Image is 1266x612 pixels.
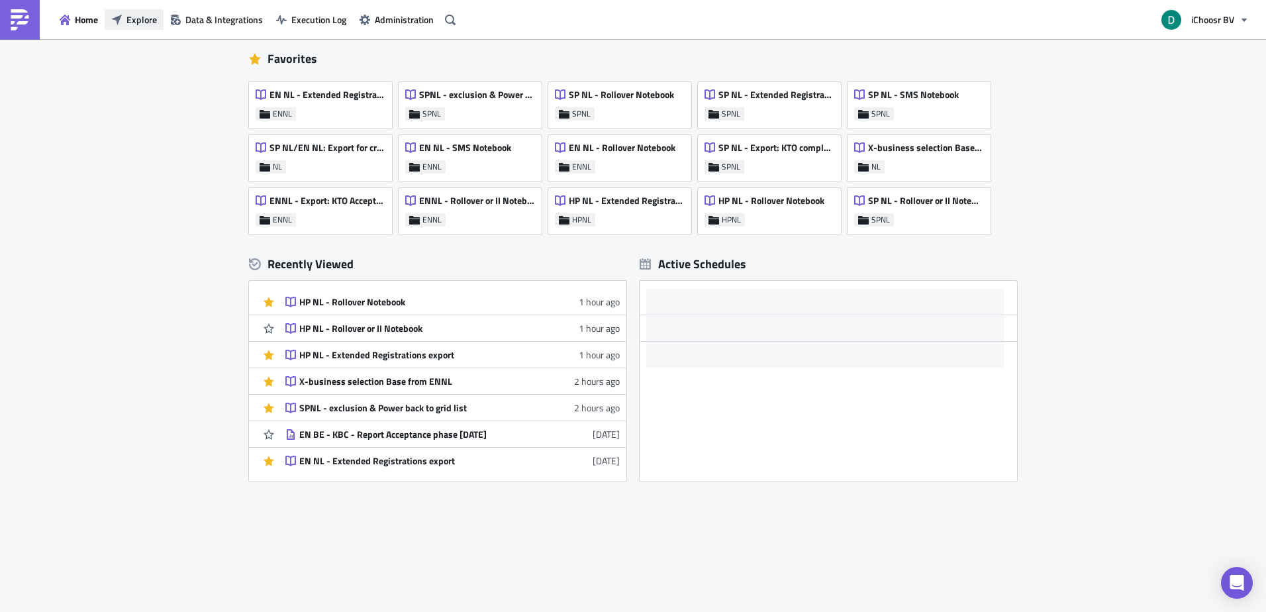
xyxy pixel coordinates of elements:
span: Data & Integrations [185,13,263,26]
div: SPNL - exclusion & Power back to grid list [299,402,531,414]
span: HP NL - Rollover Notebook [718,195,824,207]
span: SPNL [572,109,591,119]
span: SP NL - SMS Notebook [868,89,959,101]
time: 2025-08-11T12:10:36Z [579,321,620,335]
span: NL [871,162,881,172]
span: EN NL - SMS Notebook [419,142,511,154]
span: ENNL [422,162,442,172]
div: Recently Viewed [249,254,626,274]
span: Execution Log [291,13,346,26]
time: 2025-08-07T15:12:00Z [593,427,620,441]
a: ENNL - Export: KTO Accepted #4000 for VEHENNL [249,181,399,234]
time: 2025-08-11T12:02:27Z [574,374,620,388]
span: Administration [375,13,434,26]
span: ENNL [422,215,442,225]
div: Active Schedules [640,256,746,272]
span: EN NL - Extended Registrations export [269,89,385,101]
span: SPNL [722,162,740,172]
time: 2025-08-11T12:16:50Z [579,295,620,309]
a: EN NL - Extended Registrations exportENNL [249,76,399,128]
span: SPNL [871,109,890,119]
a: SPNL - exclusion & Power back to grid listSPNL [399,76,548,128]
div: HP NL - Rollover Notebook [299,296,531,308]
a: SP NL - SMS NotebookSPNL [848,76,997,128]
span: ENNL [273,109,292,119]
button: iChoosr BV [1153,5,1256,34]
button: Explore [105,9,164,30]
a: HP NL - Rollover Notebook1 hour ago [285,289,620,315]
span: ENNL [273,215,292,225]
button: Execution Log [269,9,353,30]
span: Home [75,13,98,26]
a: SP NL - Extended Registrations exportSPNL [698,76,848,128]
time: 2025-08-11T12:10:11Z [579,348,620,362]
div: HP NL - Extended Registrations export [299,349,531,361]
span: SPNL [871,215,890,225]
span: HP NL - Extended Registrations export [569,195,684,207]
img: Avatar [1160,9,1183,31]
div: Open Intercom Messenger [1221,567,1253,599]
span: SPNL [722,109,740,119]
span: HPNL [572,215,591,225]
a: X-business selection Base from ENNLNL [848,128,997,181]
div: Favorites [249,49,1017,69]
span: HPNL [722,215,741,225]
time: 2025-08-11T12:00:44Z [574,401,620,415]
button: Data & Integrations [164,9,269,30]
div: X-business selection Base from ENNL [299,376,531,387]
span: X-business selection Base from ENNL [868,142,983,154]
a: SP NL - Export: KTO completed/declined #4000 for VEHSPNL [698,128,848,181]
a: EN NL - SMS NotebookENNL [399,128,548,181]
a: X-business selection Base from ENNL2 hours ago [285,368,620,394]
div: EN BE - KBC - Report Acceptance phase [DATE] [299,429,531,440]
a: HP NL - Rollover NotebookHPNL [698,181,848,234]
a: EN BE - KBC - Report Acceptance phase [DATE][DATE] [285,421,620,447]
a: SPNL - exclusion & Power back to grid list2 hours ago [285,395,620,421]
span: SP NL - Rollover Notebook [569,89,674,101]
span: ENNL [572,162,591,172]
a: HP NL - Extended Registrations exportHPNL [548,181,698,234]
a: SP NL - Rollover or II NotebookSPNL [848,181,997,234]
span: SP NL/EN NL: Export for cross check with CRM VEH [269,142,385,154]
span: SP NL - Export: KTO completed/declined #4000 for VEH [718,142,834,154]
span: SPNL - exclusion & Power back to grid list [419,89,534,101]
a: HP NL - Extended Registrations export1 hour ago [285,342,620,368]
a: SP NL/EN NL: Export for cross check with CRM VEHNL [249,128,399,181]
span: NL [273,162,282,172]
span: SP NL - Rollover or II Notebook [868,195,983,207]
button: Home [53,9,105,30]
span: ENNL - Rollover or II Notebook [419,195,534,207]
a: SP NL - Rollover NotebookSPNL [548,76,698,128]
span: EN NL - Rollover Notebook [569,142,675,154]
span: iChoosr BV [1191,13,1234,26]
button: Administration [353,9,440,30]
div: EN NL - Extended Registrations export [299,455,531,467]
span: Explore [126,13,157,26]
a: EN NL - Extended Registrations export[DATE] [285,448,620,474]
span: SP NL - Extended Registrations export [718,89,834,101]
span: SPNL [422,109,441,119]
a: ENNL - Rollover or II NotebookENNL [399,181,548,234]
div: HP NL - Rollover or II Notebook [299,323,531,334]
time: 2025-08-07T14:19:12Z [593,454,620,468]
a: HP NL - Rollover or II Notebook1 hour ago [285,315,620,341]
img: PushMetrics [9,9,30,30]
span: ENNL - Export: KTO Accepted #4000 for VEH [269,195,385,207]
a: EN NL - Rollover NotebookENNL [548,128,698,181]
